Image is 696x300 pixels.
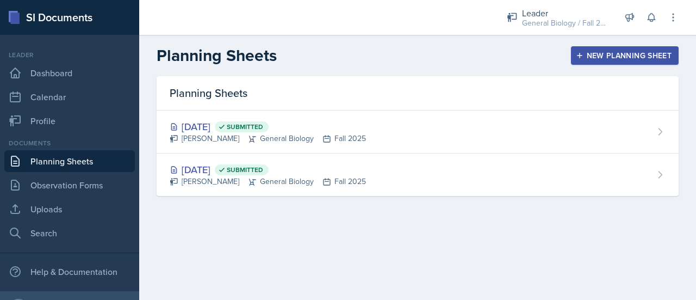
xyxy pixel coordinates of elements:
div: New Planning Sheet [578,51,672,60]
span: Submitted [227,123,263,131]
div: [DATE] [170,162,366,177]
a: Observation Forms [4,174,135,196]
div: General Biology / Fall 2025 [522,17,609,29]
a: Dashboard [4,62,135,84]
div: Planning Sheets [157,76,679,111]
button: New Planning Sheet [571,46,679,65]
div: [PERSON_NAME] General Biology Fall 2025 [170,133,366,144]
div: Help & Documentation [4,261,135,283]
a: Profile [4,110,135,132]
a: [DATE] Submitted [PERSON_NAME]General BiologyFall 2025 [157,111,679,154]
a: Calendar [4,86,135,108]
div: [DATE] [170,119,366,134]
span: Submitted [227,166,263,174]
div: Documents [4,138,135,148]
a: [DATE] Submitted [PERSON_NAME]General BiologyFall 2025 [157,154,679,196]
div: Leader [4,50,135,60]
a: Planning Sheets [4,150,135,172]
a: Search [4,222,135,244]
div: [PERSON_NAME] General Biology Fall 2025 [170,176,366,187]
h2: Planning Sheets [157,46,277,65]
a: Uploads [4,198,135,220]
div: Leader [522,7,609,20]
